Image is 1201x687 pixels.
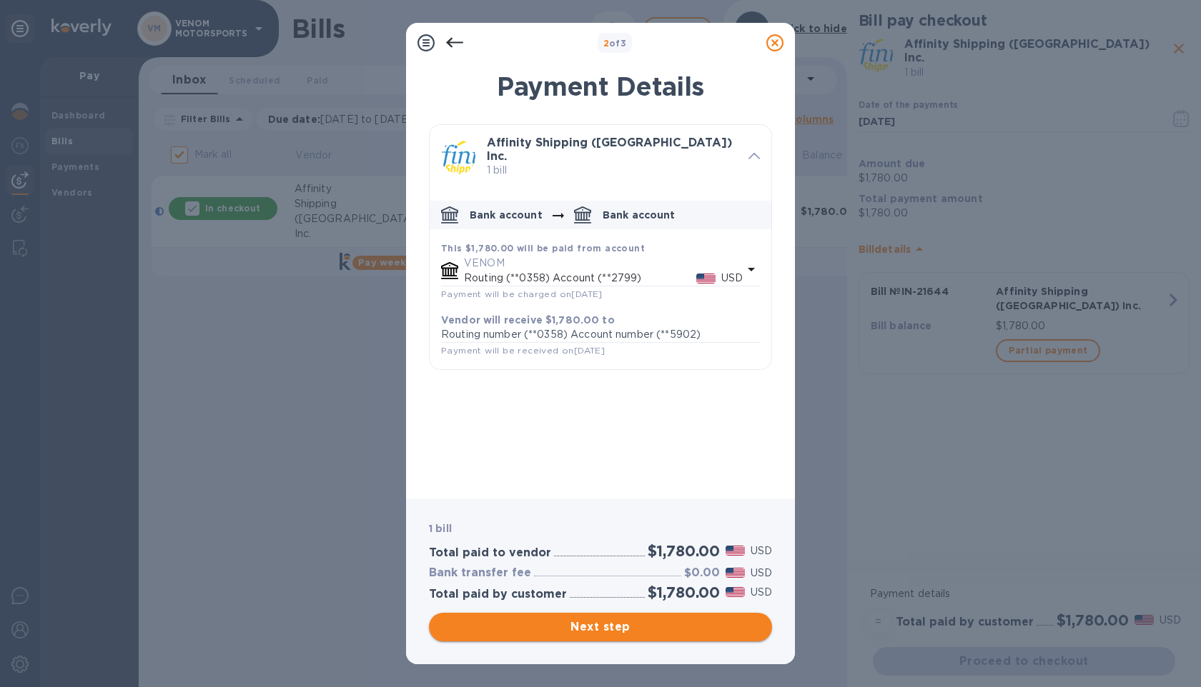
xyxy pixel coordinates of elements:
[430,195,771,369] div: default-method
[648,583,720,601] h2: $1,780.00
[464,256,743,271] p: VENOM
[441,327,760,342] p: Routing number (**0358) Account number (**5902)
[751,543,772,558] p: USD
[429,566,531,580] h3: Bank transfer fee
[430,125,771,189] div: Affinity Shipping ([GEOGRAPHIC_DATA]) Inc. 1 bill
[684,566,720,580] h3: $0.00
[726,587,745,597] img: USD
[487,136,732,163] b: Affinity Shipping ([GEOGRAPHIC_DATA]) Inc.
[603,208,676,222] p: Bank account
[487,163,737,178] p: 1 bill
[441,243,645,254] b: This $1,780.00 will be paid from account
[429,546,551,560] h3: Total paid to vendor
[429,588,567,601] h3: Total paid by customer
[603,38,627,49] b: of 3
[721,271,743,286] p: USD
[441,289,603,299] span: Payment will be charged on [DATE]
[726,568,745,578] img: USD
[441,345,605,356] span: Payment will be received on [DATE]
[441,314,615,326] b: Vendor will receive $1,780.00 to
[751,566,772,581] p: USD
[603,38,609,49] span: 2
[464,271,696,286] p: Routing (**0358) Account (**2799)
[429,71,772,101] h1: Payment Details
[726,546,745,556] img: USD
[696,274,716,284] img: USD
[440,618,761,636] span: Next step
[470,208,543,222] p: Bank account
[648,542,720,560] h2: $1,780.00
[751,585,772,600] p: USD
[429,523,452,534] b: 1 bill
[429,613,772,641] button: Next step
